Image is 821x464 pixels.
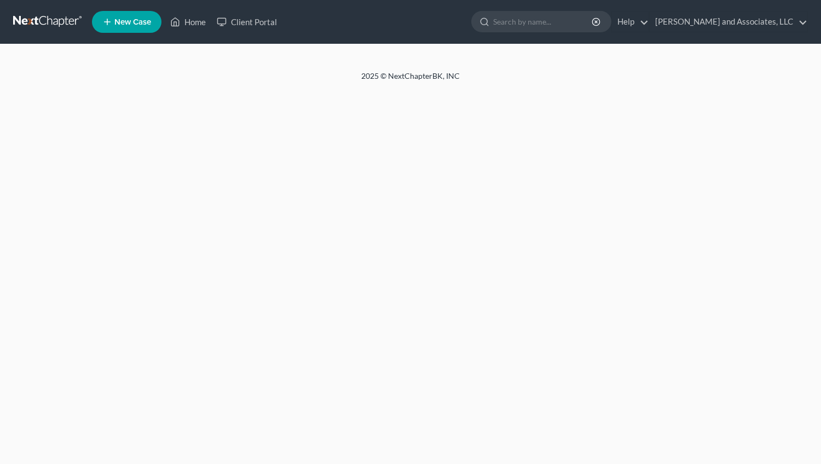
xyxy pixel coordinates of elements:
[99,71,722,90] div: 2025 © NextChapterBK, INC
[211,12,282,32] a: Client Portal
[612,12,649,32] a: Help
[493,11,593,32] input: Search by name...
[114,18,151,26] span: New Case
[165,12,211,32] a: Home
[650,12,807,32] a: [PERSON_NAME] and Associates, LLC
